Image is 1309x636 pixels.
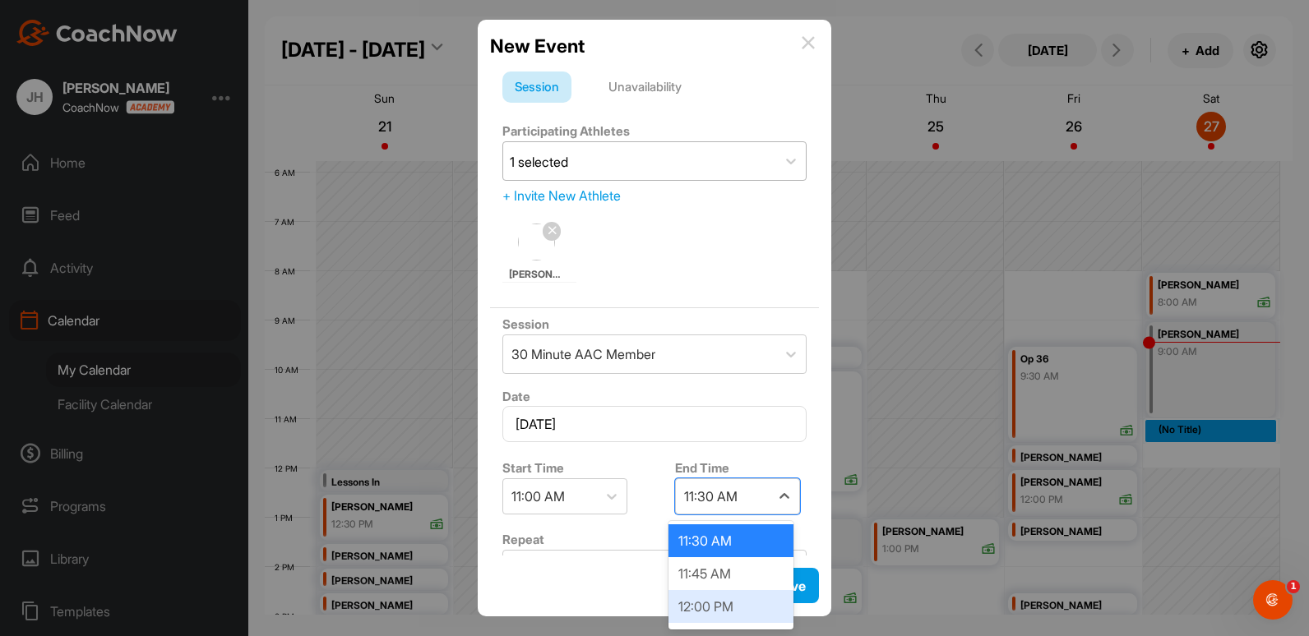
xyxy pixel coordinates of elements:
[511,486,565,506] div: 11:00 AM
[1287,580,1300,593] span: 1
[490,32,585,60] h2: New Event
[502,389,530,404] label: Date
[684,486,738,506] div: 11:30 AM
[502,406,807,442] input: Select Date
[502,71,571,103] div: Session
[511,344,655,364] div: 30 Minute AAC Member
[1253,580,1293,620] iframe: Intercom live chat
[502,123,630,139] label: Participating Athletes
[510,152,568,172] div: 1 selected
[668,557,793,590] div: 11:45 AM
[509,267,565,282] span: [PERSON_NAME]
[675,460,729,476] label: End Time
[668,524,793,557] div: 11:30 AM
[502,532,544,547] label: Repeat
[802,36,815,49] img: info
[502,186,807,205] div: + Invite New Athlete
[596,71,694,103] div: Unavailability
[502,316,549,332] label: Session
[668,590,793,623] div: 12:00 PM
[502,460,564,476] label: Start Time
